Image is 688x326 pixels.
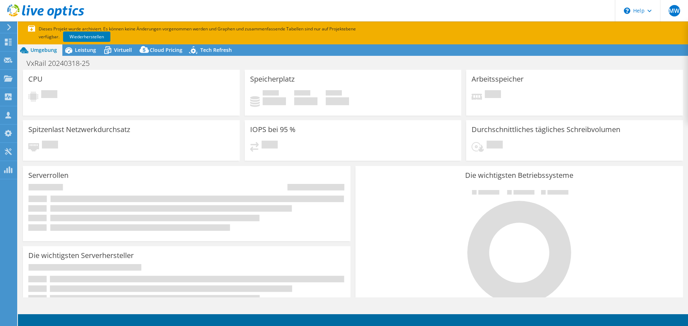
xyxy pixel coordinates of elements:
span: Umgebung [30,47,57,53]
h3: Spitzenlast Netzwerkdurchsatz [28,126,130,133]
h3: Arbeitsspeicher [472,75,524,83]
span: Ausstehend [262,141,278,150]
h3: CPU [28,75,43,83]
h1: VxRail 20240318-25 [23,59,101,67]
h3: Die wichtigsten Betriebssysteme [361,171,678,179]
h3: Die wichtigsten Serverhersteller [28,252,134,259]
span: Ausstehend [42,141,58,150]
span: Verfügbar [294,90,310,97]
h4: 0 GiB [326,97,349,105]
span: Insgesamt [326,90,342,97]
svg: \n [624,8,630,14]
h4: 0 GiB [294,97,317,105]
h3: Durchschnittliches tägliches Schreibvolumen [472,126,620,133]
span: Ausstehend [487,141,503,150]
h3: Speicherplatz [250,75,295,83]
h3: Serverrollen [28,171,68,179]
h3: IOPS bei 95 % [250,126,296,133]
a: Wiederherstellen [63,31,110,42]
h4: 0 GiB [263,97,286,105]
p: Dieses Projekt wurde archiviert. Es können keine Änderungen vorgenommen werden und Graphen und zu... [28,25,379,41]
span: Tech Refresh [200,47,232,53]
span: Ausstehend [485,90,501,100]
span: Virtuell [114,47,132,53]
span: Cloud Pricing [150,47,182,53]
span: Belegt [263,90,279,97]
span: Leistung [75,47,96,53]
span: MW [669,5,680,16]
span: Ausstehend [41,90,57,100]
